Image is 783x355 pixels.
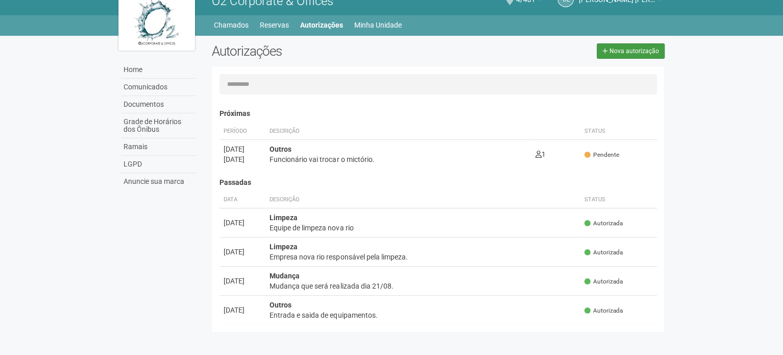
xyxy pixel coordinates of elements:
div: [DATE] [224,154,261,164]
h2: Autorizações [212,43,430,59]
div: Equipe de limpeza nova rio [270,223,576,233]
a: Comunicados [121,79,197,96]
div: [DATE] [224,276,261,286]
th: Status [580,123,657,140]
div: Empresa nova rio responsável pela limpeza. [270,252,576,262]
div: Funcionário vai trocar o mictório. [270,154,527,164]
th: Status [580,192,657,208]
h4: Passadas [219,179,657,186]
div: [DATE] [224,144,261,154]
div: [DATE] [224,247,261,257]
a: Grade de Horários dos Ônibus [121,113,197,138]
span: Nova autorização [609,48,659,55]
a: LGPD [121,156,197,173]
a: Reservas [260,18,289,32]
div: Mudança que será realizada dia 21/08. [270,281,576,291]
div: Entrada e saida de equipamentos. [270,310,576,320]
a: Nova autorização [597,43,665,59]
span: Pendente [584,151,619,159]
span: Autorizada [584,277,623,286]
a: Anuncie sua marca [121,173,197,190]
span: Autorizada [584,219,623,228]
span: Autorizada [584,248,623,257]
a: Documentos [121,96,197,113]
strong: Mudança [270,272,300,280]
th: Período [219,123,265,140]
a: Home [121,61,197,79]
th: Descrição [265,123,531,140]
strong: Outros [270,301,291,309]
strong: Outros [270,145,291,153]
a: Autorizações [300,18,343,32]
span: 1 [535,150,545,158]
span: Autorizada [584,306,623,315]
th: Data [219,192,265,208]
strong: Limpeza [270,243,298,251]
a: Ramais [121,138,197,156]
a: Minha Unidade [354,18,402,32]
a: Chamados [214,18,249,32]
th: Descrição [265,192,580,208]
div: [DATE] [224,305,261,315]
strong: Limpeza [270,214,298,222]
h4: Próximas [219,110,657,117]
div: [DATE] [224,218,261,228]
